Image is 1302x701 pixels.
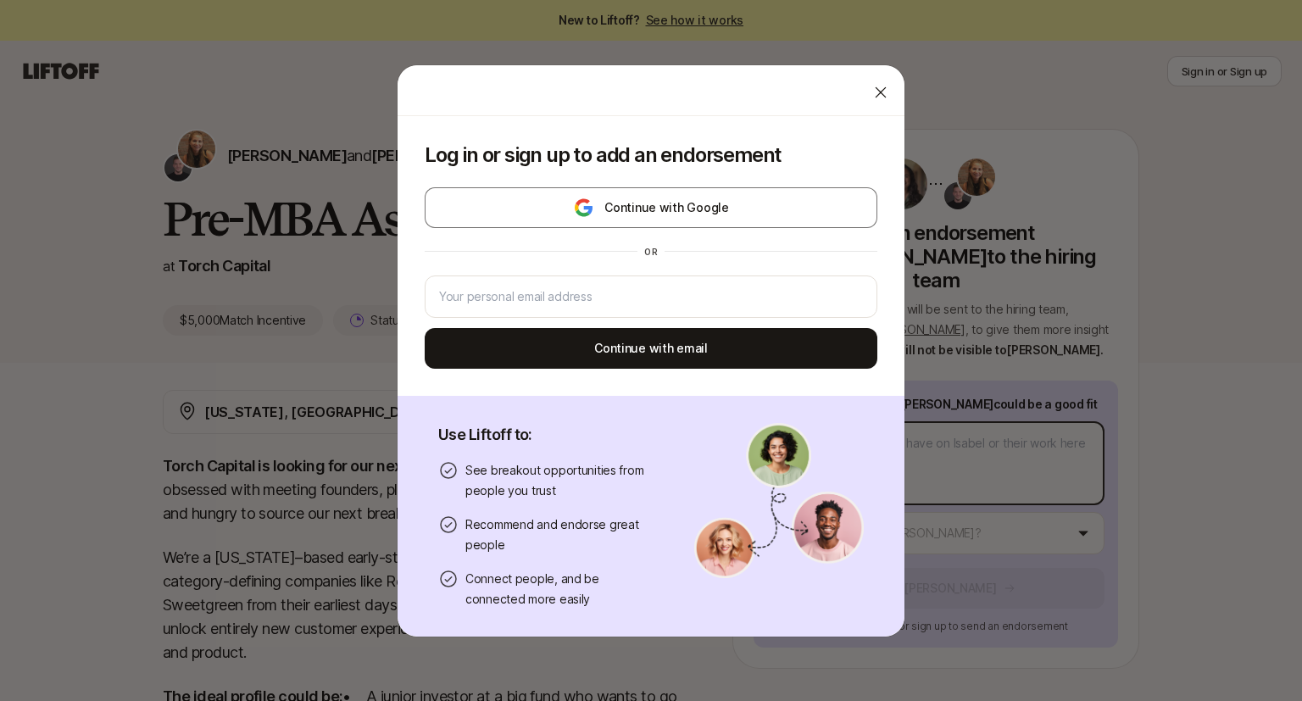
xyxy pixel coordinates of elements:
[425,328,877,369] button: Continue with email
[465,460,654,501] p: See breakout opportunities from people you trust
[694,423,864,579] img: signup-banner
[425,187,877,228] button: Continue with Google
[425,143,877,167] p: Log in or sign up to add an endorsement
[637,245,665,259] div: or
[465,515,654,555] p: Recommend and endorse great people
[573,198,594,218] img: google-logo
[438,423,654,447] p: Use Liftoff to:
[439,287,863,307] input: Your personal email address
[465,569,654,609] p: Connect people, and be connected more easily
